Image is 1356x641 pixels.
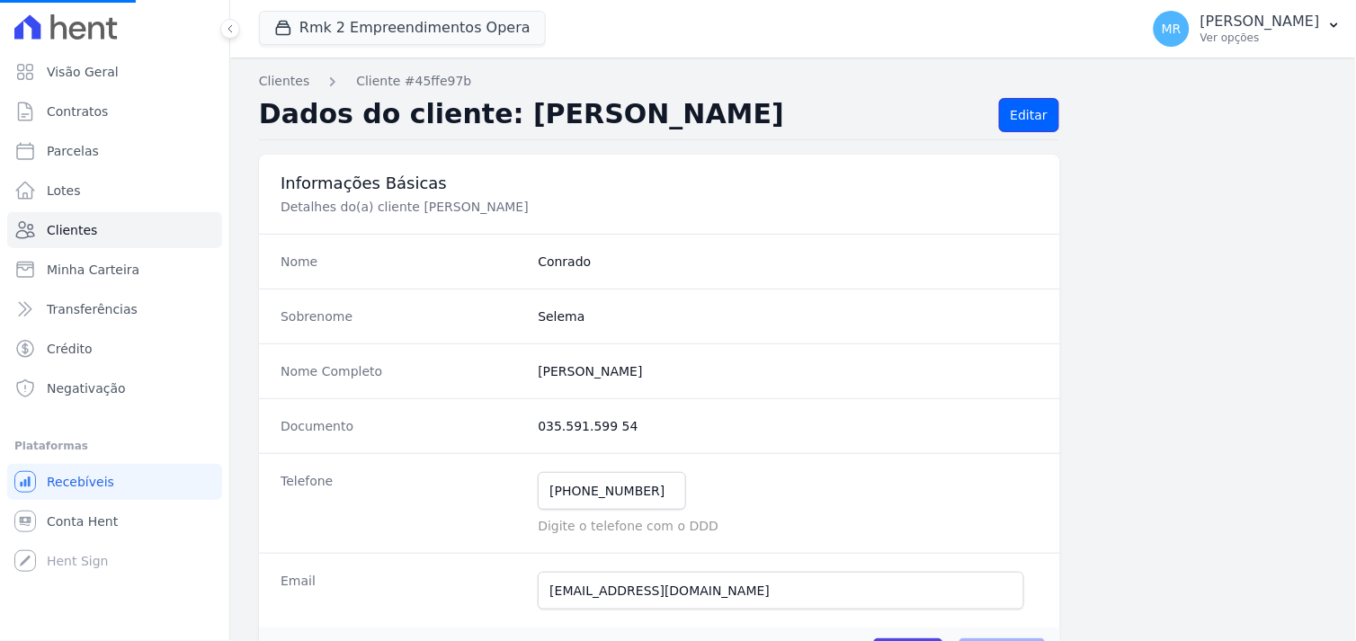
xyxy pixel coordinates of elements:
[47,102,108,120] span: Contratos
[281,173,1039,194] h3: Informações Básicas
[7,291,222,327] a: Transferências
[281,253,523,271] dt: Nome
[7,331,222,367] a: Crédito
[7,173,222,209] a: Lotes
[281,198,885,216] p: Detalhes do(a) cliente [PERSON_NAME]
[47,182,81,200] span: Lotes
[47,340,93,358] span: Crédito
[47,473,114,491] span: Recebíveis
[1200,13,1320,31] p: [PERSON_NAME]
[281,362,523,380] dt: Nome Completo
[47,261,139,279] span: Minha Carteira
[7,133,222,169] a: Parcelas
[538,253,1039,271] dd: Conrado
[7,54,222,90] a: Visão Geral
[7,212,222,248] a: Clientes
[47,300,138,318] span: Transferências
[538,417,1039,435] dd: 035.591.599 54
[259,11,546,45] button: Rmk 2 Empreendimentos Opera
[1162,22,1182,35] span: MR
[7,464,222,500] a: Recebíveis
[281,307,523,325] dt: Sobrenome
[14,435,215,457] div: Plataformas
[47,142,99,160] span: Parcelas
[1200,31,1320,45] p: Ver opções
[281,472,523,535] dt: Telefone
[47,379,126,397] span: Negativação
[999,98,1059,132] a: Editar
[47,221,97,239] span: Clientes
[538,362,1039,380] dd: [PERSON_NAME]
[47,63,119,81] span: Visão Geral
[538,307,1039,325] dd: Selema
[259,72,309,91] a: Clientes
[259,72,1327,91] nav: Breadcrumb
[47,512,118,530] span: Conta Hent
[1139,4,1356,54] button: MR [PERSON_NAME] Ver opções
[281,572,523,610] dt: Email
[7,93,222,129] a: Contratos
[7,503,222,539] a: Conta Hent
[281,417,523,435] dt: Documento
[7,370,222,406] a: Negativação
[538,517,1039,535] p: Digite o telefone com o DDD
[259,98,985,132] h2: Dados do cliente: [PERSON_NAME]
[356,72,471,91] a: Cliente #45ffe97b
[7,252,222,288] a: Minha Carteira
